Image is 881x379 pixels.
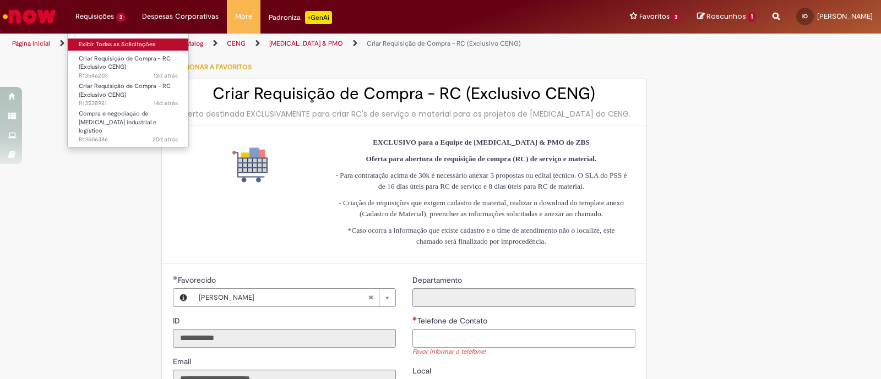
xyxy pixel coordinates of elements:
[362,289,379,306] abbr: Limpar campo Favorecido
[12,39,50,48] a: Página inicial
[153,135,178,144] time: 09/09/2025 11:39:54
[79,82,171,99] span: Criar Requisição de Compra - RC (Exclusivo CENG)
[305,11,332,24] p: +GenAi
[193,289,395,306] a: [PERSON_NAME]Limpar campo Favorecido
[173,316,182,326] span: Somente leitura - ID
[79,72,178,80] span: R13546203
[154,99,178,107] span: 14d atrás
[412,288,635,307] input: Departamento
[418,138,590,146] strong: para a Equipe de [MEDICAL_DATA] & PMO do ZBS
[154,72,178,80] span: 12d atrás
[116,13,126,22] span: 3
[336,171,627,190] span: - Para contratação acima de 30k é necessário anexar 3 propostas ou edital técnico. O SLA do PSS é...
[227,39,246,48] a: CENG
[339,199,624,218] span: - Criação de requisições que exigem cadastro de material, realizar o download do template anexo (...
[412,316,417,321] span: Necessários
[172,63,252,72] span: Adicionar a Favoritos
[199,289,368,306] span: [PERSON_NAME]
[706,11,746,21] span: Rascunhos
[802,13,808,20] span: IO
[67,33,189,147] ul: Requisições
[154,99,178,107] time: 16/09/2025 11:00:07
[417,316,490,326] span: Telefone de Contato
[153,135,178,144] span: 20d atrás
[817,12,873,21] span: [PERSON_NAME]
[79,54,171,72] span: Criar Requisição de Compra - RC (Exclusivo CENG)
[75,11,114,22] span: Requisições
[68,80,189,104] a: Aberto R13538921 : Criar Requisição de Compra - RC (Exclusivo CENG)
[412,348,635,357] div: Favor informar o telefone!
[269,11,332,24] div: Padroniza
[154,72,178,80] time: 18/09/2025 10:04:16
[348,226,615,245] span: *Caso ocorra a informação que existe cadastro e o time de atendimento não o localize, este chamad...
[68,108,189,131] a: Aberto R13506386 : Compra e negociação de Capex industrial e logístico
[173,315,182,326] label: Somente leitura - ID
[748,12,756,22] span: 1
[173,276,178,280] span: Obrigatório Preenchido
[412,329,635,348] input: Telefone de Contato
[235,11,252,22] span: More
[412,275,464,285] span: Somente leitura - Departamento
[173,329,396,348] input: ID
[232,147,268,183] img: Criar Requisição de Compra - RC (Exclusivo CENG)
[367,39,521,48] a: Criar Requisição de Compra - RC (Exclusivo CENG)
[173,85,635,103] h2: Criar Requisição de Compra - RC (Exclusivo CENG)
[412,366,433,376] span: Local
[173,356,193,366] span: Somente leitura - Email
[142,11,219,22] span: Despesas Corporativas
[8,34,579,54] ul: Trilhas de página
[173,289,193,306] button: Favorecido, Visualizar este registro Isadora de Oliveira
[161,56,258,79] button: Adicionar a Favoritos
[68,53,189,76] a: Aberto R13546203 : Criar Requisição de Compra - RC (Exclusivo CENG)
[79,99,178,108] span: R13538921
[639,11,670,22] span: Favoritos
[697,12,756,22] a: Rascunhos
[1,6,58,28] img: ServiceNow
[412,274,464,285] label: Somente leitura - Departamento
[173,356,193,367] label: Somente leitura - Email
[79,109,156,135] span: Compra e negociação de [MEDICAL_DATA] industrial e logístico
[672,13,681,22] span: 3
[373,138,416,146] strong: EXCLUSIVO
[366,155,597,163] strong: Oferta para abertura de requisição de compra (RC) de serviço e material.
[178,275,218,285] span: Necessários - Favorecido
[79,135,178,144] span: R13506386
[269,39,343,48] a: [MEDICAL_DATA] & PMO
[68,39,189,51] a: Exibir Todas as Solicitações
[173,108,635,119] div: Oferta destinada EXCLUSIVAMENTE para criar RC's de serviço e material para os projetos de [MEDICA...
